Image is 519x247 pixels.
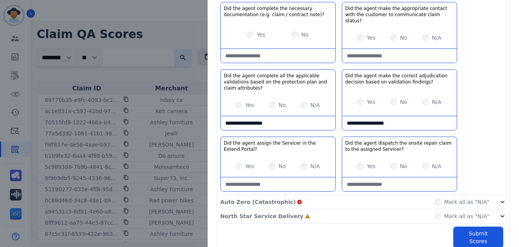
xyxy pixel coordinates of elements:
[345,73,454,85] h3: Did the agent make the correct adjudication decision based on validation findings?
[400,34,407,42] label: No
[432,162,441,170] label: N/A
[301,31,308,38] label: No
[310,101,320,109] label: N/A
[432,34,441,42] label: N/A
[220,212,303,220] p: North Star Service Delivery
[444,212,489,220] label: Mark all as "N/A"
[224,5,332,18] h3: Did the agent complete the necessary documentation (e.g. claim / contract note)?
[278,101,286,109] label: No
[220,198,296,206] p: Auto Zero (Catastrophic)
[224,140,332,152] h3: Did the agent assign the Servicer in the Extend Portal?
[256,31,265,38] label: Yes
[345,5,454,24] h3: Did the agent make the appropriate contact with the customer to communicate claim status?
[345,140,454,152] h3: Did the agent dispatch the onsite repair claim to the assigned Servicer?
[278,162,286,170] label: No
[224,73,332,91] h3: Did the agent complete all the applicable validations based on the protection plan and claim attr...
[367,162,376,170] label: Yes
[367,98,376,106] label: Yes
[432,98,441,106] label: N/A
[400,162,407,170] label: No
[310,162,320,170] label: N/A
[367,34,376,42] label: Yes
[444,198,489,206] label: Mark all as "N/A"
[400,98,407,106] label: No
[245,101,254,109] label: Yes
[245,162,254,170] label: Yes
